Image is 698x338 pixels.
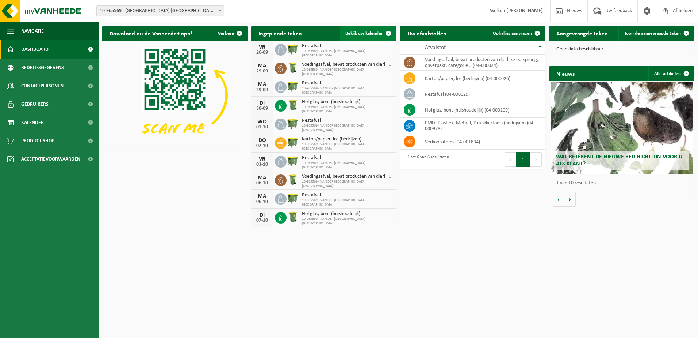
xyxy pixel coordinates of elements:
span: Toon de aangevraagde taken [624,31,681,36]
span: 10-965569 - VAN DER VALK HOTEL PARK LANE ANTWERPEN NV - ANTWERPEN [97,6,224,16]
span: 10-965569 - VAN DER [GEOGRAPHIC_DATA] [GEOGRAPHIC_DATA] [302,198,393,207]
button: Previous [505,152,516,167]
a: Wat betekent de nieuwe RED-richtlijn voor u als klant? [551,82,693,174]
span: Restafval [302,155,393,161]
p: Geen data beschikbaar. [556,47,687,52]
div: MA [255,63,269,69]
div: MA [255,82,269,87]
span: Karton/papier, los (bedrijven) [302,136,393,142]
div: 06-10 [255,199,269,204]
span: 10-965569 - VAN DER [GEOGRAPHIC_DATA] [GEOGRAPHIC_DATA] [302,68,393,76]
div: 02-10 [255,143,269,149]
button: Next [530,152,542,167]
div: 01-10 [255,125,269,130]
img: WB-1100-HPE-GN-50 [287,80,299,93]
span: Bedrijfsgegevens [21,59,64,77]
img: WB-0140-HPE-GN-50 [287,173,299,186]
span: Navigatie [21,22,44,40]
button: Volgende [564,192,576,207]
td: restafval (04-000029) [419,86,545,102]
div: DI [255,100,269,106]
img: WB-0140-HPE-GN-50 [287,61,299,74]
img: Download de VHEPlus App [102,41,248,150]
img: WB-1100-HPE-GN-50 [287,155,299,167]
strong: [PERSON_NAME] [506,8,543,14]
div: MA [255,175,269,181]
div: DO [255,138,269,143]
div: 07-10 [255,218,269,223]
span: Bekijk uw kalender [345,31,383,36]
img: WB-1100-HPE-GN-50 [287,43,299,55]
div: VR [255,44,269,50]
span: 10-965569 - VAN DER [GEOGRAPHIC_DATA] [GEOGRAPHIC_DATA] [302,124,393,132]
span: Ophaling aanvragen [493,31,532,36]
span: 10-965569 - VAN DER [GEOGRAPHIC_DATA] [GEOGRAPHIC_DATA] [302,49,393,58]
img: WB-1100-HPE-GN-50 [287,192,299,204]
span: Product Shop [21,132,54,150]
span: Restafval [302,80,393,86]
span: Restafval [302,43,393,49]
span: 10-965569 - VAN DER [GEOGRAPHIC_DATA] [GEOGRAPHIC_DATA] [302,105,393,114]
p: 1 van 10 resultaten [556,181,691,186]
span: Dashboard [21,40,49,59]
span: 10-965569 - VAN DER VALK HOTEL PARK LANE ANTWERPEN NV - ANTWERPEN [96,5,224,16]
button: Vorige [553,192,564,207]
div: WO [255,119,269,125]
div: 29-09 [255,69,269,74]
td: karton/papier, los (bedrijven) (04-000026) [419,71,545,86]
h2: Aangevraagde taken [549,26,615,40]
span: Kalender [21,113,44,132]
h2: Ingeplande taken [251,26,309,40]
a: Alle artikelen [648,66,694,81]
span: Afvalstof [425,45,446,50]
img: WB-1100-HPE-GN-50 [287,117,299,130]
a: Ophaling aanvragen [487,26,545,41]
a: Bekijk uw kalender [340,26,396,41]
div: 30-09 [255,106,269,111]
span: 10-965569 - VAN DER [GEOGRAPHIC_DATA] [GEOGRAPHIC_DATA] [302,180,393,188]
span: Restafval [302,118,393,124]
div: 26-09 [255,50,269,55]
span: Voedingsafval, bevat producten van dierlijke oorsprong, onverpakt, categorie 3 [302,174,393,180]
span: 10-965569 - VAN DER [GEOGRAPHIC_DATA] [GEOGRAPHIC_DATA] [302,161,393,170]
button: Verberg [212,26,247,41]
div: 1 tot 6 van 6 resultaten [404,151,449,168]
h2: Uw afvalstoffen [400,26,454,40]
div: 03-10 [255,162,269,167]
td: hol glas, bont (huishoudelijk) (04-000209) [419,102,545,118]
span: Contactpersonen [21,77,64,95]
span: Wat betekent de nieuwe RED-richtlijn voor u als klant? [556,154,682,167]
td: verkoop items (04-001834) [419,134,545,150]
span: Gebruikers [21,95,49,113]
span: Restafval [302,192,393,198]
span: 10-965569 - VAN DER [GEOGRAPHIC_DATA] [GEOGRAPHIC_DATA] [302,86,393,95]
h2: Nieuws [549,66,582,80]
img: WB-0240-HPE-GN-50 [287,99,299,111]
div: VR [255,156,269,162]
img: WB-1100-HPE-GN-50 [287,136,299,149]
div: 06-10 [255,181,269,186]
span: 10-965569 - VAN DER [GEOGRAPHIC_DATA] [GEOGRAPHIC_DATA] [302,142,393,151]
span: Hol glas, bont (huishoudelijk) [302,211,393,217]
span: Verberg [218,31,234,36]
span: Voedingsafval, bevat producten van dierlijke oorsprong, onverpakt, categorie 3 [302,62,393,68]
a: Toon de aangevraagde taken [618,26,694,41]
img: WB-0240-HPE-GN-50 [287,211,299,223]
h2: Download nu de Vanheede+ app! [102,26,200,40]
button: 1 [516,152,530,167]
span: Hol glas, bont (huishoudelijk) [302,99,393,105]
div: 29-09 [255,87,269,93]
div: MA [255,194,269,199]
div: DI [255,212,269,218]
span: Acceptatievoorwaarden [21,150,80,168]
td: voedingsafval, bevat producten van dierlijke oorsprong, onverpakt, categorie 3 (04-000024) [419,55,545,71]
td: PMD (Plastiek, Metaal, Drankkartons) (bedrijven) (04-000978) [419,118,545,134]
span: 10-965569 - VAN DER [GEOGRAPHIC_DATA] [GEOGRAPHIC_DATA] [302,217,393,226]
